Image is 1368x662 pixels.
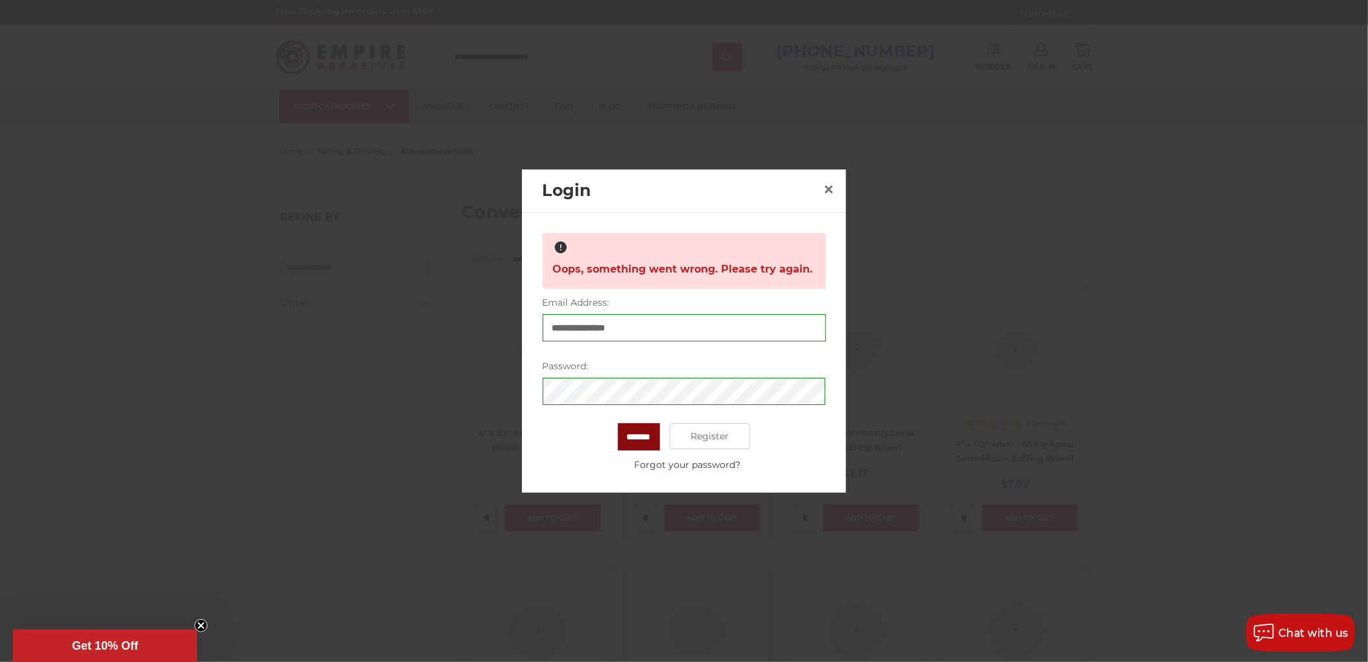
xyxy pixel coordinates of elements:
label: Email Address: [543,296,826,310]
h2: Login [543,178,819,203]
div: Get 10% OffClose teaser [13,630,197,662]
a: Forgot your password? [549,458,825,472]
span: Get 10% Off [72,639,138,652]
span: Oops, something went wrong. Please try again. [553,256,813,282]
a: Register [670,423,751,449]
span: × [823,177,835,202]
label: Password: [543,360,826,373]
span: Chat with us [1279,627,1349,639]
button: Chat with us [1246,613,1355,652]
button: Close teaser [195,619,207,632]
a: Close [819,179,840,200]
